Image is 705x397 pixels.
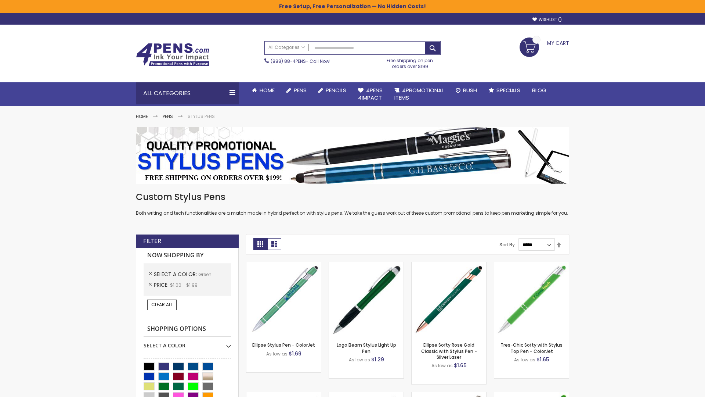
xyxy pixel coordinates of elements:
span: As low as [266,351,288,357]
img: Tres-Chic Softy with Stylus Top Pen - ColorJet-Green [494,262,569,337]
span: $1.69 [289,350,301,357]
div: Select A Color [144,337,231,349]
span: Blog [532,86,546,94]
a: 4PROMOTIONALITEMS [388,82,450,106]
img: 4Pens Custom Pens and Promotional Products [136,43,209,67]
strong: Now Shopping by [144,248,231,263]
a: Logo Beam Stylus LIght Up Pen-Green [329,262,404,268]
a: Logo Beam Stylus LIght Up Pen [337,342,396,354]
a: Pens [163,113,173,119]
div: Both writing and tech functionalities are a match made in hybrid perfection with stylus pens. We ... [136,191,569,217]
a: Specials [483,82,526,99]
span: As low as [349,357,370,363]
a: Tres-Chic Softy with Stylus Top Pen - ColorJet-Green [494,262,569,268]
div: Free shipping on pen orders over $199 [379,55,441,69]
span: As low as [431,362,453,369]
h1: Custom Stylus Pens [136,191,569,203]
strong: Shopping Options [144,321,231,337]
a: Ellipse Stylus Pen - ColorJet-Green [246,262,321,268]
label: Sort By [499,242,515,248]
span: Pencils [326,86,346,94]
span: As low as [514,357,535,363]
span: Rush [463,86,477,94]
a: Rush [450,82,483,99]
span: All Categories [268,44,305,50]
span: Specials [496,86,520,94]
div: All Categories [136,82,239,104]
img: Stylus Pens [136,127,569,184]
a: Home [136,113,148,119]
span: $1.29 [371,356,384,363]
a: Home [246,82,281,99]
img: Ellipse Stylus Pen - ColorJet-Green [246,262,321,337]
span: Home [260,86,275,94]
a: Wishlist [532,17,562,22]
span: Clear All [151,301,173,308]
a: Ellipse Stylus Pen - ColorJet [252,342,315,348]
a: Pencils [312,82,352,99]
span: Select A Color [154,271,198,278]
span: - Call Now! [271,58,330,64]
strong: Filter [143,237,161,245]
a: (888) 88-4PENS [271,58,306,64]
span: Pens [294,86,307,94]
a: Ellipse Softy Rose Gold Classic with Stylus Pen - Silver Laser-Green [412,262,486,268]
a: Blog [526,82,552,99]
span: 4Pens 4impact [358,86,383,101]
a: Tres-Chic Softy with Stylus Top Pen - ColorJet [500,342,563,354]
strong: Stylus Pens [188,113,215,119]
span: $1.65 [536,356,549,363]
img: Logo Beam Stylus LIght Up Pen-Green [329,262,404,337]
a: Ellipse Softy Rose Gold Classic with Stylus Pen - Silver Laser [421,342,477,360]
strong: Grid [253,238,267,250]
span: 4PROMOTIONAL ITEMS [394,86,444,101]
span: Green [198,271,211,278]
span: $1.65 [454,362,467,369]
a: Clear All [147,300,177,310]
a: All Categories [265,42,309,54]
img: Ellipse Softy Rose Gold Classic with Stylus Pen - Silver Laser-Green [412,262,486,337]
span: Price [154,281,170,289]
span: $1.00 - $1.99 [170,282,198,288]
a: Pens [281,82,312,99]
a: 4Pens4impact [352,82,388,106]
